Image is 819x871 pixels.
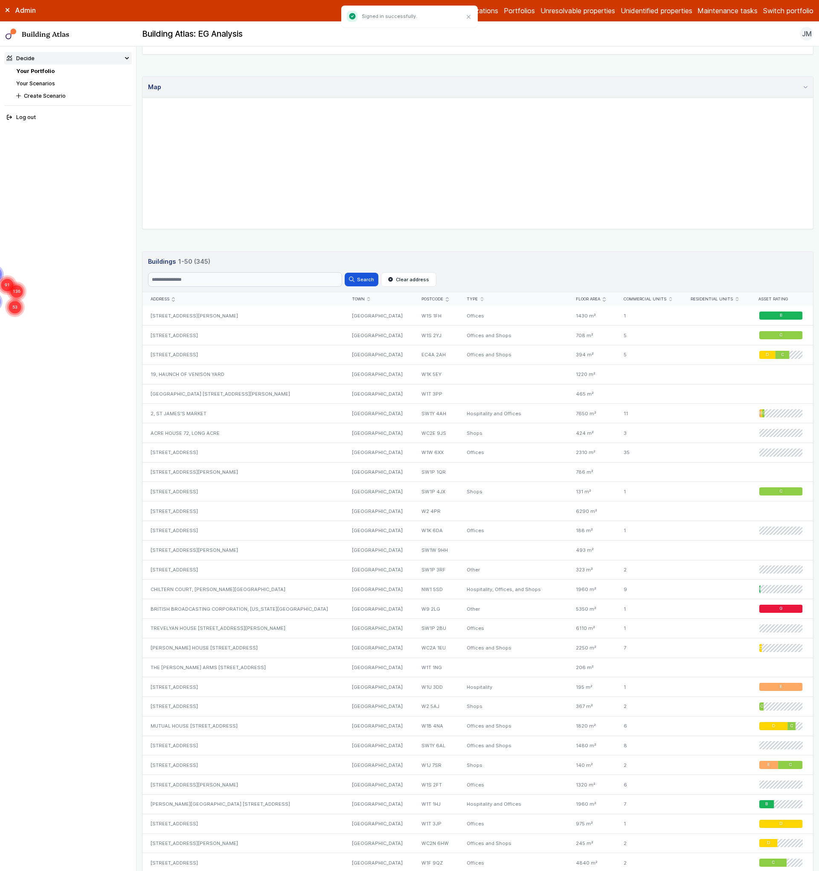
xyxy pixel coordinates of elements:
[616,443,682,462] div: 35
[568,638,616,658] div: 2250 m²
[780,313,782,318] span: B
[616,736,682,755] div: 8
[759,645,762,651] span: D
[616,638,682,658] div: 7
[413,482,459,501] div: SW1P 4JX
[568,833,616,853] div: 245 m²
[142,794,344,814] div: [PERSON_NAME][GEOGRAPHIC_DATA] [STREET_ADDRESS]
[459,775,568,795] div: Offices
[343,364,413,384] div: [GEOGRAPHIC_DATA]
[148,257,808,266] h3: Buildings
[142,716,813,736] a: MUTUAL HOUSE [STREET_ADDRESS][GEOGRAPHIC_DATA]W1B 4NAOffices and Shops1820 m²6DC
[343,423,413,443] div: [GEOGRAPHIC_DATA]
[459,677,568,697] div: Hospitality
[616,775,682,795] div: 6
[459,814,568,833] div: Offices
[568,384,616,404] div: 465 m²
[343,775,413,795] div: [GEOGRAPHIC_DATA]
[772,860,775,865] span: C
[621,6,692,16] a: Unidentified properties
[343,345,413,365] div: [GEOGRAPHIC_DATA]
[459,794,568,814] div: Hospitality and Offices
[568,443,616,462] div: 2310 m²
[568,345,616,365] div: 394 m²
[142,462,813,482] a: [STREET_ADDRESS][PERSON_NAME][GEOGRAPHIC_DATA]SW1P 1QR786 m²
[761,411,762,416] span: D
[779,606,782,612] span: G
[343,462,413,482] div: [GEOGRAPHIC_DATA]
[343,326,413,345] div: [GEOGRAPHIC_DATA]
[616,814,682,833] div: 1
[142,540,813,560] a: [STREET_ADDRESS][PERSON_NAME][GEOGRAPHIC_DATA]SW1W 9HH493 m²
[142,833,344,853] div: [STREET_ADDRESS][PERSON_NAME]
[142,775,813,795] a: [STREET_ADDRESS][PERSON_NAME][GEOGRAPHIC_DATA]W1S 2FTOffices1320 m²6
[6,29,17,40] img: main-0bbd2752.svg
[343,618,413,638] div: [GEOGRAPHIC_DATA]
[459,345,568,365] div: Offices and Shops
[142,697,813,717] a: [STREET_ADDRESS][GEOGRAPHIC_DATA]W2 5AJShops367 m²2C
[413,501,459,521] div: W2 4PR
[142,580,813,599] a: CHILTERN COURT, [PERSON_NAME][GEOGRAPHIC_DATA][GEOGRAPHIC_DATA]NW1 5SDHospitality, Offices, and S...
[413,775,459,795] div: W1S 2FT
[616,677,682,697] div: 1
[343,794,413,814] div: [GEOGRAPHIC_DATA]
[413,736,459,755] div: SW1Y 6AL
[343,716,413,736] div: [GEOGRAPHIC_DATA]
[142,482,813,501] a: [STREET_ADDRESS][GEOGRAPHIC_DATA]SW1P 4JXShops131 m²1C
[4,111,132,124] button: Log out
[142,658,813,677] a: THE [PERSON_NAME] ARMS [STREET_ADDRESS][GEOGRAPHIC_DATA]W1T 1NG206 m²
[413,716,459,736] div: W1B 4NA
[142,326,344,345] div: [STREET_ADDRESS]
[343,306,413,325] div: [GEOGRAPHIC_DATA]
[142,482,344,501] div: [STREET_ADDRESS]
[568,618,616,638] div: 6110 m²
[413,443,459,462] div: W1W 6XX
[772,723,775,729] span: D
[413,814,459,833] div: W1T 3JP
[142,345,344,365] div: [STREET_ADDRESS]
[142,364,813,384] a: 19, HAUNCH OF VENISON YARD[GEOGRAPHIC_DATA]W1K 5EY1220 m²
[142,326,813,345] a: [STREET_ADDRESS][GEOGRAPHIC_DATA]W1S 2YJOffices and Shops708 m²5C
[343,443,413,462] div: [GEOGRAPHIC_DATA]
[616,755,682,775] div: 2
[540,6,615,16] a: Unresolvable properties
[413,638,459,658] div: WC2A 1EU
[413,540,459,560] div: SW1W 9HH
[767,841,770,846] span: D
[463,12,474,23] button: Close
[142,77,813,98] summary: Map
[413,618,459,638] div: SW1P 2BU
[142,755,813,775] a: [STREET_ADDRESS][GEOGRAPHIC_DATA]W1J 7SRShops140 m²2EC
[142,638,344,658] div: [PERSON_NAME] HOUSE [STREET_ADDRESS]
[142,833,813,853] a: [STREET_ADDRESS][PERSON_NAME][GEOGRAPHIC_DATA]WC2N 6HWOffices and Shops245 m²2D
[343,482,413,501] div: [GEOGRAPHIC_DATA]
[459,716,568,736] div: Offices and Shops
[459,521,568,541] div: Offices
[142,404,813,423] a: 2, ST JAMES'S MARKET[GEOGRAPHIC_DATA]SW1Y 4AHHospitality and Offices7650 m²11EDC
[142,775,344,795] div: [STREET_ADDRESS][PERSON_NAME]
[343,677,413,697] div: [GEOGRAPHIC_DATA]
[413,580,459,599] div: NW1 5SD
[568,521,616,541] div: 188 m²
[142,521,344,541] div: [STREET_ADDRESS]
[568,326,616,345] div: 708 m²
[467,297,559,302] div: Type
[343,599,413,619] div: [GEOGRAPHIC_DATA]
[142,736,813,755] a: [STREET_ADDRESS][GEOGRAPHIC_DATA]SW1Y 6ALOffices and Shops1480 m²8
[459,618,568,638] div: Offices
[759,586,761,592] span: B
[758,297,805,302] div: Asset rating
[413,794,459,814] div: W1T 1HJ
[381,272,436,287] button: Clear address
[459,306,568,325] div: Offices
[568,814,616,833] div: 975 m²
[568,540,616,560] div: 493 m²
[142,462,344,482] div: [STREET_ADDRESS][PERSON_NAME]
[142,423,344,443] div: ACRE HOUSE 72, LONG ACRE
[142,794,813,814] a: [PERSON_NAME][GEOGRAPHIC_DATA] [STREET_ADDRESS][GEOGRAPHIC_DATA]W1T 1HJHospitality and Offices196...
[413,423,459,443] div: WC2E 9JS
[14,90,132,102] button: Create Scenario
[568,716,616,736] div: 1820 m²
[343,521,413,541] div: [GEOGRAPHIC_DATA]
[616,794,682,814] div: 7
